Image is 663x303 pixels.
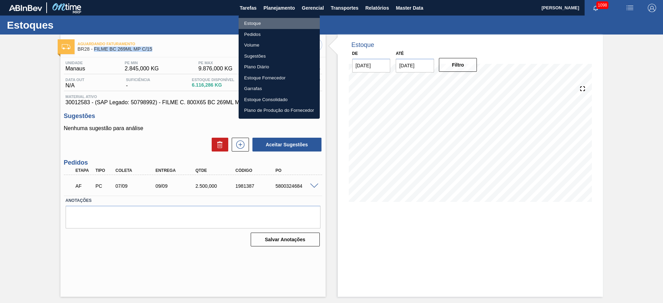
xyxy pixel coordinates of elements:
a: Plano Diário [239,61,320,72]
a: Plano de Produção do Fornecedor [239,105,320,116]
a: Sugestões [239,51,320,62]
a: Estoque Consolidado [239,94,320,105]
a: Estoque Fornecedor [239,72,320,84]
a: Pedidos [239,29,320,40]
a: Estoque [239,18,320,29]
a: Volume [239,40,320,51]
a: Garrafas [239,83,320,94]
